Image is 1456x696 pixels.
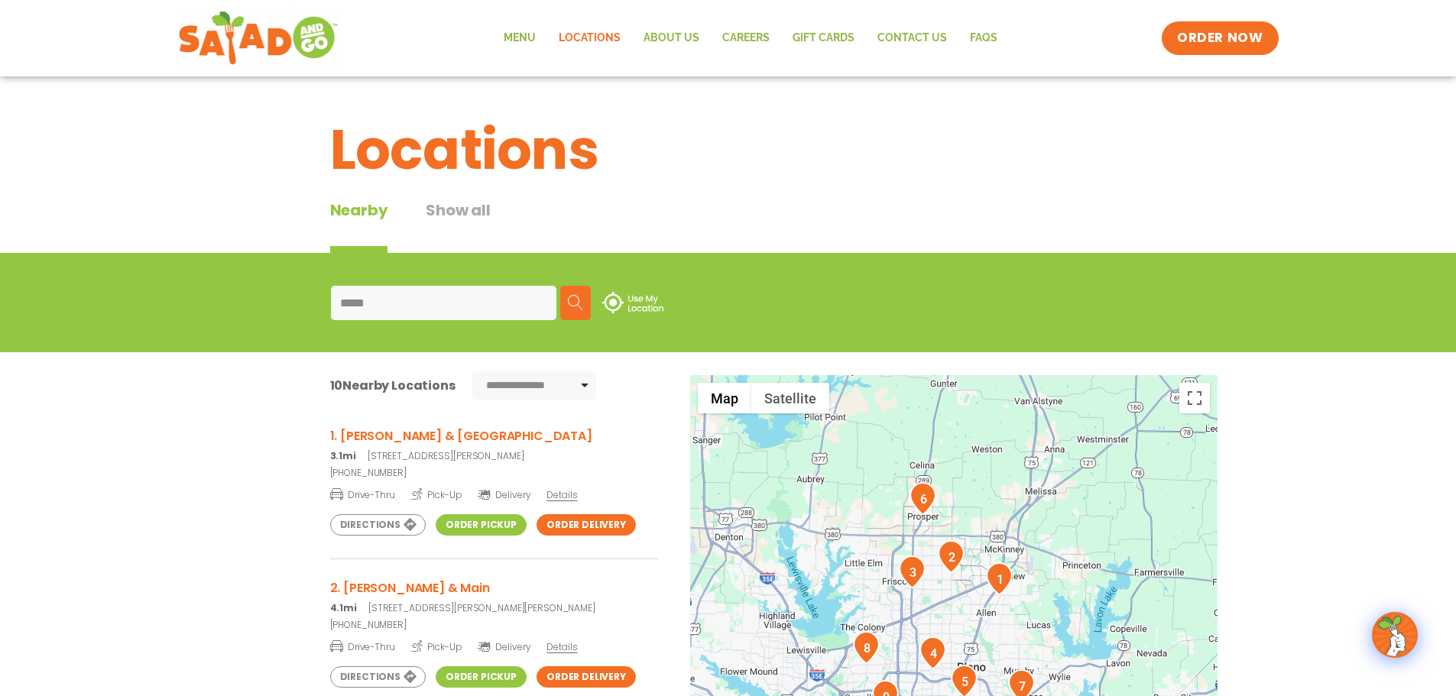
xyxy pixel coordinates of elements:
span: Details [546,488,577,501]
div: 3 [899,555,926,588]
p: [STREET_ADDRESS][PERSON_NAME][PERSON_NAME] [330,601,659,615]
strong: 3.1mi [330,449,356,462]
a: ORDER NOW [1162,21,1278,55]
a: Locations [547,21,632,56]
strong: 4.1mi [330,601,357,614]
div: 6 [910,482,936,515]
a: Order Delivery [537,514,636,536]
a: Order Pickup [436,666,527,688]
img: use-location.svg [602,292,663,313]
span: Delivery [478,488,530,502]
p: [STREET_ADDRESS][PERSON_NAME] [330,449,659,463]
button: Show street map [698,383,751,413]
a: Order Delivery [537,666,636,688]
div: 4 [919,636,946,669]
a: FAQs [958,21,1009,56]
a: Careers [711,21,781,56]
span: ORDER NOW [1177,29,1263,47]
a: [PHONE_NUMBER] [330,618,659,632]
a: Order Pickup [436,514,527,536]
img: search.svg [568,295,583,310]
div: 2 [938,540,965,573]
span: Delivery [478,640,530,654]
a: Directions [330,666,426,688]
a: Directions [330,514,426,536]
a: 2. [PERSON_NAME] & Main 4.1mi[STREET_ADDRESS][PERSON_NAME][PERSON_NAME] [330,578,659,615]
div: 1 [986,562,1013,595]
a: Drive-Thru Pick-Up Delivery Details [330,483,659,502]
h1: Locations [330,108,1127,191]
span: 10 [330,377,343,394]
div: Nearby Locations [330,376,456,395]
span: Pick-Up [411,639,462,654]
a: About Us [632,21,711,56]
button: Show satellite imagery [751,383,829,413]
h3: 2. [PERSON_NAME] & Main [330,578,659,597]
img: new-SAG-logo-768×292 [178,8,339,69]
h3: 1. [PERSON_NAME] & [GEOGRAPHIC_DATA] [330,426,659,445]
a: Drive-Thru Pick-Up Delivery Details [330,635,659,654]
div: 8 [853,631,880,664]
div: Nearby [330,199,388,253]
span: Pick-Up [411,487,462,502]
span: Details [546,640,577,653]
button: Show all [426,199,490,253]
a: 1. [PERSON_NAME] & [GEOGRAPHIC_DATA] 3.1mi[STREET_ADDRESS][PERSON_NAME] [330,426,659,463]
a: [PHONE_NUMBER] [330,466,659,480]
a: GIFT CARDS [781,21,866,56]
img: wpChatIcon [1373,613,1416,656]
a: Menu [492,21,547,56]
span: Drive-Thru [330,639,395,654]
span: Drive-Thru [330,487,395,502]
a: Contact Us [866,21,958,56]
button: Toggle fullscreen view [1179,383,1210,413]
nav: Menu [492,21,1009,56]
div: Tabbed content [330,199,529,253]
